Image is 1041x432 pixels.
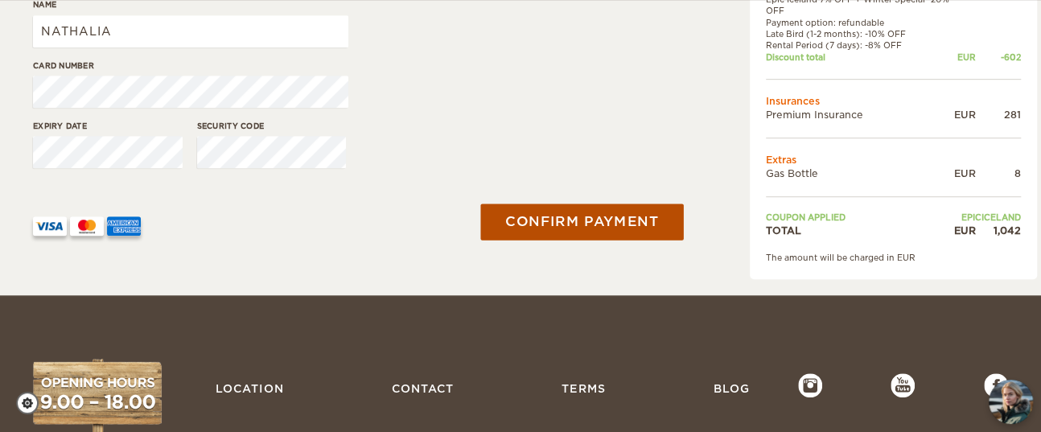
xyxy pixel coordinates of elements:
[766,224,954,237] td: TOTAL
[33,120,183,132] label: Expiry date
[976,167,1021,180] div: 8
[766,167,954,180] td: Gas Bottle
[766,153,1021,167] td: Extras
[208,373,292,404] a: Location
[976,51,1021,63] div: -602
[766,51,954,63] td: Discount total
[766,212,954,223] td: Coupon applied
[384,373,462,404] a: Contact
[954,108,976,121] div: EUR
[480,204,683,241] button: Confirm payment
[766,39,954,51] td: Rental Period (7 days): -8% OFF
[976,108,1021,121] div: 281
[989,380,1033,424] img: Freyja at Cozy Campers
[766,94,1021,108] td: Insurances
[16,392,49,414] a: Cookie settings
[107,216,141,236] img: AMEX
[766,252,1021,263] div: The amount will be charged in EUR
[766,17,954,28] td: Payment option: refundable
[70,216,104,236] img: mastercard
[766,28,954,39] td: Late Bird (1-2 months): -10% OFF
[976,224,1021,237] div: 1,042
[553,373,614,404] a: Terms
[954,167,976,180] div: EUR
[989,380,1033,424] button: chat-button
[33,60,348,72] label: Card number
[954,224,976,237] div: EUR
[954,51,976,63] div: EUR
[766,108,954,121] td: Premium Insurance
[197,120,347,132] label: Security code
[33,216,67,236] img: VISA
[706,373,758,404] a: Blog
[954,212,1021,223] td: EPICICELAND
